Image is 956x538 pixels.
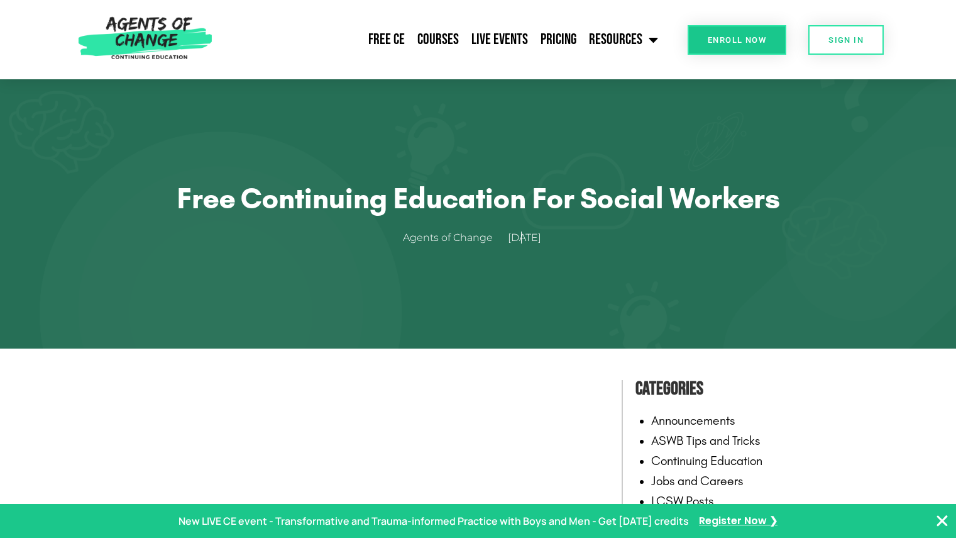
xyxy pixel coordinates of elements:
a: Continuing Education [651,453,762,468]
a: Jobs and Careers [651,473,744,488]
a: [DATE] [508,229,554,247]
button: Close Banner [935,513,950,529]
time: [DATE] [508,232,541,244]
a: Resources [583,24,664,55]
span: Enroll Now [708,36,766,44]
a: Agents of Change [403,229,505,247]
nav: Menu [218,24,664,55]
a: Courses [411,24,465,55]
a: Announcements [651,413,735,428]
a: Register Now ❯ [699,512,777,530]
h1: Free Continuing Education for Social Workers [151,181,805,216]
p: New LIVE CE event - Transformative and Trauma-informed Practice with Boys and Men - Get [DATE] cr... [179,512,689,530]
span: Agents of Change [403,229,493,247]
a: Enroll Now [688,25,786,55]
a: ASWB Tips and Tricks [651,433,761,448]
a: Pricing [534,24,583,55]
a: SIGN IN [808,25,884,55]
span: SIGN IN [828,36,864,44]
a: LCSW Posts [651,493,714,508]
a: Live Events [465,24,534,55]
a: Free CE [362,24,411,55]
h4: Categories [635,374,837,404]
